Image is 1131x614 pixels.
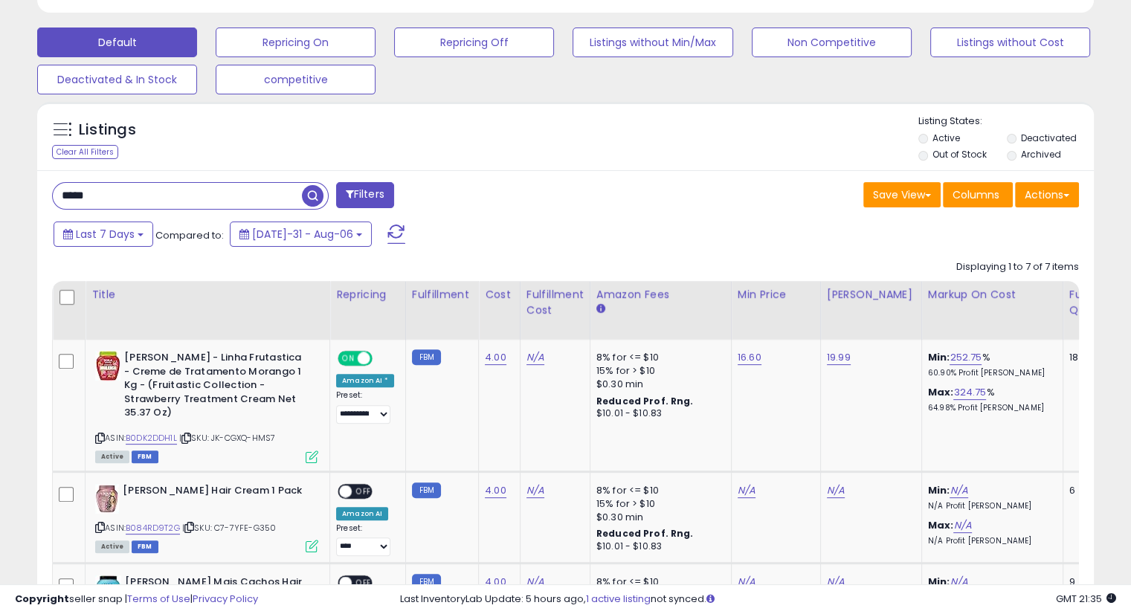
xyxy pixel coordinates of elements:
[526,483,544,498] a: N/A
[921,281,1063,340] th: The percentage added to the cost of goods (COGS) that forms the calculator for Min & Max prices.
[596,511,720,524] div: $0.30 min
[1069,351,1115,364] div: 18
[252,227,353,242] span: [DATE]-31 - Aug-06
[412,287,472,303] div: Fulfillment
[485,287,514,303] div: Cost
[124,351,305,424] b: [PERSON_NAME] - Linha Frutastica - Creme de Tratamento Morango 1 Kg - (Fruitastic Collection - St...
[339,352,358,365] span: ON
[596,407,720,420] div: $10.01 - $10.83
[596,364,720,378] div: 15% for > $10
[15,592,69,606] strong: Copyright
[928,368,1051,378] p: 60.90% Profit [PERSON_NAME]
[827,483,845,498] a: N/A
[193,592,258,606] a: Privacy Policy
[179,432,275,444] span: | SKU: JK-CGXQ-HMS7
[155,228,224,242] span: Compared to:
[1020,132,1076,144] label: Deactivated
[95,450,129,463] span: All listings currently available for purchase on Amazon
[953,385,986,400] a: 324.75
[930,28,1090,57] button: Listings without Cost
[91,287,323,303] div: Title
[738,483,755,498] a: N/A
[76,227,135,242] span: Last 7 Days
[394,28,554,57] button: Repricing Off
[126,522,180,534] a: B084RD9T2G
[596,351,720,364] div: 8% for <= $10
[370,352,394,365] span: OFF
[827,350,851,365] a: 19.99
[596,540,720,553] div: $10.01 - $10.83
[928,350,950,364] b: Min:
[956,260,1079,274] div: Displaying 1 to 7 of 7 items
[336,287,399,303] div: Repricing
[95,351,318,461] div: ASIN:
[928,287,1057,303] div: Markup on Cost
[412,349,441,365] small: FBM
[216,65,376,94] button: competitive
[928,403,1051,413] p: 64.98% Profit [PERSON_NAME]
[738,350,761,365] a: 16.60
[928,518,954,532] b: Max:
[95,484,318,552] div: ASIN:
[928,386,1051,413] div: %
[400,592,1116,607] div: Last InventoryLab Update: 5 hours ago, not synced.
[352,485,376,497] span: OFF
[412,482,441,498] small: FBM
[123,484,303,502] b: [PERSON_NAME] Hair Cream 1 Pack
[596,527,694,540] b: Reduced Prof. Rng.
[596,303,605,316] small: Amazon Fees.
[336,507,388,520] div: Amazon AI
[1056,592,1116,606] span: 2025-08-14 21:35 GMT
[336,182,394,208] button: Filters
[216,28,376,57] button: Repricing On
[336,523,394,557] div: Preset:
[918,114,1094,129] p: Listing States:
[953,187,999,202] span: Columns
[596,287,725,303] div: Amazon Fees
[573,28,732,57] button: Listings without Min/Max
[596,497,720,511] div: 15% for > $10
[596,395,694,407] b: Reduced Prof. Rng.
[928,483,950,497] b: Min:
[95,540,129,553] span: All listings currently available for purchase on Amazon
[54,222,153,247] button: Last 7 Days
[132,450,158,463] span: FBM
[932,132,960,144] label: Active
[738,287,814,303] div: Min Price
[526,350,544,365] a: N/A
[928,536,1051,546] p: N/A Profit [PERSON_NAME]
[37,28,197,57] button: Default
[928,351,1051,378] div: %
[1069,484,1115,497] div: 6
[953,518,971,533] a: N/A
[52,145,118,159] div: Clear All Filters
[95,351,120,381] img: 61SX8zmK0WL._SL40_.jpg
[950,483,967,498] a: N/A
[336,374,394,387] div: Amazon AI *
[526,287,584,318] div: Fulfillment Cost
[182,522,276,534] span: | SKU: C7-7YFE-G350
[596,484,720,497] div: 8% for <= $10
[928,501,1051,511] p: N/A Profit [PERSON_NAME]
[126,432,177,445] a: B0DK2DDH1L
[863,182,941,207] button: Save View
[336,390,394,424] div: Preset:
[752,28,912,57] button: Non Competitive
[1020,148,1060,161] label: Archived
[827,287,915,303] div: [PERSON_NAME]
[15,592,258,607] div: seller snap | |
[596,378,720,391] div: $0.30 min
[928,385,954,399] b: Max:
[95,484,119,514] img: 41rPNq7rvtL._SL40_.jpg
[132,540,158,553] span: FBM
[950,350,982,365] a: 252.75
[943,182,1013,207] button: Columns
[230,222,372,247] button: [DATE]-31 - Aug-06
[932,148,987,161] label: Out of Stock
[1069,287,1121,318] div: Fulfillable Quantity
[586,592,651,606] a: 1 active listing
[1015,182,1079,207] button: Actions
[485,483,506,498] a: 4.00
[37,65,197,94] button: Deactivated & In Stock
[127,592,190,606] a: Terms of Use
